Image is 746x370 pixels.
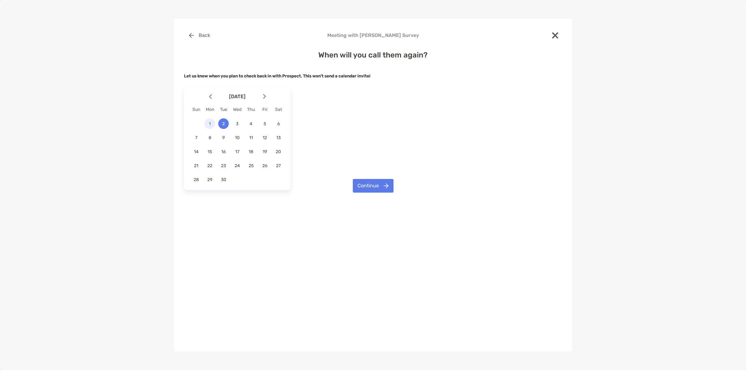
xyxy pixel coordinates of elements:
[218,135,229,140] span: 9
[232,149,242,154] span: 17
[232,135,242,140] span: 10
[353,179,394,193] button: Continue
[246,135,256,140] span: 11
[218,177,229,182] span: 30
[217,107,230,112] div: Tue
[273,163,284,168] span: 27
[273,121,284,126] span: 6
[260,149,270,154] span: 19
[213,94,262,99] span: [DATE]
[184,29,215,42] button: Back
[191,163,201,168] span: 21
[205,135,215,140] span: 8
[232,163,242,168] span: 24
[205,121,215,126] span: 1
[191,177,201,182] span: 28
[205,163,215,168] span: 22
[205,149,215,154] span: 15
[273,149,284,154] span: 20
[189,33,194,38] img: button icon
[260,135,270,140] span: 12
[184,74,562,78] h5: Let us know when you plan to check back in with Prospect.
[189,107,203,112] div: Sun
[273,135,284,140] span: 13
[246,149,256,154] span: 18
[184,51,562,59] h4: When will you call them again?
[246,121,256,126] span: 4
[203,107,217,112] div: Mon
[260,121,270,126] span: 5
[263,94,266,99] img: Arrow icon
[232,121,242,126] span: 3
[230,107,244,112] div: Wed
[191,149,201,154] span: 14
[209,94,212,99] img: Arrow icon
[258,107,272,112] div: Fri
[244,107,258,112] div: Thu
[272,107,285,112] div: Sat
[260,163,270,168] span: 26
[191,135,201,140] span: 7
[384,183,389,188] img: button icon
[246,163,256,168] span: 25
[303,74,371,78] strong: This won't send a calendar invite!
[218,121,229,126] span: 2
[218,149,229,154] span: 16
[218,163,229,168] span: 23
[205,177,215,182] span: 29
[552,32,558,39] img: close modal
[184,32,562,38] h4: Meeting with [PERSON_NAME] Survey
